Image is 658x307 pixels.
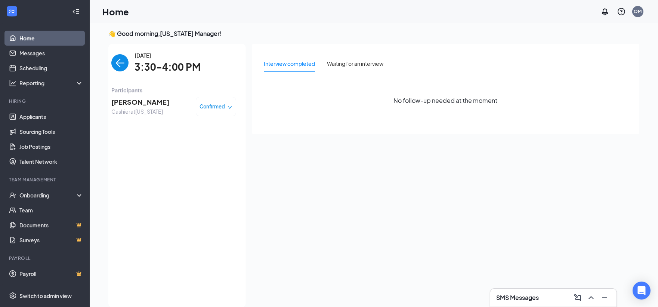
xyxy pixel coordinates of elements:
a: Scheduling [19,61,83,76]
svg: WorkstreamLogo [8,7,16,15]
svg: QuestionInfo [617,7,626,16]
svg: ChevronUp [587,293,596,302]
span: Cashier at [US_STATE] [111,107,169,116]
div: Team Management [9,176,82,183]
span: [PERSON_NAME] [111,97,169,107]
div: Waiting for an interview [327,59,383,68]
h3: SMS Messages [496,294,539,302]
span: Confirmed [200,103,225,110]
svg: Analysis [9,79,16,87]
span: down [227,105,232,110]
div: Switch to admin view [19,292,72,300]
span: Participants [111,86,236,94]
a: Messages [19,46,83,61]
div: Onboarding [19,191,77,199]
h1: Home [102,5,129,18]
div: Reporting [19,79,84,87]
a: Home [19,31,83,46]
svg: Minimize [600,293,609,302]
svg: Notifications [600,7,609,16]
div: OM [634,8,642,15]
svg: ComposeMessage [573,293,582,302]
button: back-button [111,54,129,71]
div: Open Intercom Messenger [633,282,651,300]
h3: 👋 Good morning, [US_STATE] Manager ! [108,30,639,38]
svg: Settings [9,292,16,300]
a: DocumentsCrown [19,218,83,233]
button: Minimize [599,292,611,304]
span: [DATE] [135,51,201,59]
a: Talent Network [19,154,83,169]
div: Hiring [9,98,82,104]
button: ChevronUp [585,292,597,304]
a: SurveysCrown [19,233,83,248]
svg: Collapse [72,8,80,15]
a: Applicants [19,109,83,124]
button: ComposeMessage [572,292,584,304]
svg: UserCheck [9,191,16,199]
span: No follow-up needed at the moment [394,96,498,105]
a: Sourcing Tools [19,124,83,139]
a: PayrollCrown [19,266,83,281]
div: Payroll [9,255,82,261]
a: Team [19,203,83,218]
a: Job Postings [19,139,83,154]
span: 3:30-4:00 PM [135,59,201,75]
div: Interview completed [264,59,315,68]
